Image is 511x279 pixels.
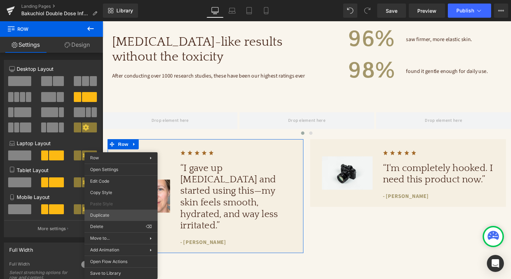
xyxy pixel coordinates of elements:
[7,21,78,37] span: Row
[258,4,275,18] a: Mobile
[38,226,66,232] p: More settings
[90,235,150,241] span: Move to...
[319,15,388,23] span: saw firmer, more elastic skin.
[360,4,374,18] button: Redo
[494,4,508,18] button: More
[386,7,397,15] span: Save
[10,53,213,61] span: After conducting over 1000 research studies, these have been our highest ratings ever
[9,193,97,201] p: Mobile Layout
[343,4,357,18] button: Undo
[487,255,504,272] div: Open Intercom Messenger
[90,258,152,265] span: Open Flow Actions
[207,4,224,18] a: Desktop
[90,270,152,277] span: Save to Library
[258,38,312,67] h3: 98%
[258,4,312,34] h3: 96%
[9,261,74,269] div: Full Width
[10,14,224,46] h3: [MEDICAL_DATA]-like results without the toxicity
[21,4,103,9] a: Landing Pages
[9,65,97,73] p: Desktop Layout
[90,247,150,253] span: Add Animation
[295,148,412,172] h1: “I'm completely hooked. I need this product now.”
[90,155,99,160] span: Row
[21,11,89,16] span: Bakuchiol Double Dose Informational LP
[7,238,35,264] iframe: Gorgias live chat messenger
[295,180,412,188] p: - [PERSON_NAME]
[409,4,445,18] a: Preview
[4,220,101,237] button: More settings
[90,212,152,218] span: Duplicate
[82,148,199,221] h1: “I gave up [MEDICAL_DATA] and started using this—my skin feels smooth, hydrated, and way less irr...
[103,4,138,18] a: New Library
[51,37,103,53] a: Design
[90,223,146,230] span: Delete
[116,7,133,14] span: Library
[417,7,436,15] span: Preview
[15,124,29,135] span: Row
[90,178,152,184] span: Edit Code
[448,4,491,18] button: Publish
[9,139,97,147] p: Laptop Layout
[9,243,33,253] div: Full Width
[29,124,38,135] a: Expand / Collapse
[241,4,258,18] a: Tablet
[319,49,405,56] span: found it gentle enough for daily use.
[146,223,152,230] span: ⌫
[90,201,152,207] span: Paste Style
[90,189,152,196] span: Copy Style
[82,228,199,237] p: - [PERSON_NAME]
[456,8,474,13] span: Publish
[9,166,97,174] p: Tablet Layout
[224,4,241,18] a: Laptop
[90,166,152,173] span: Open Settings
